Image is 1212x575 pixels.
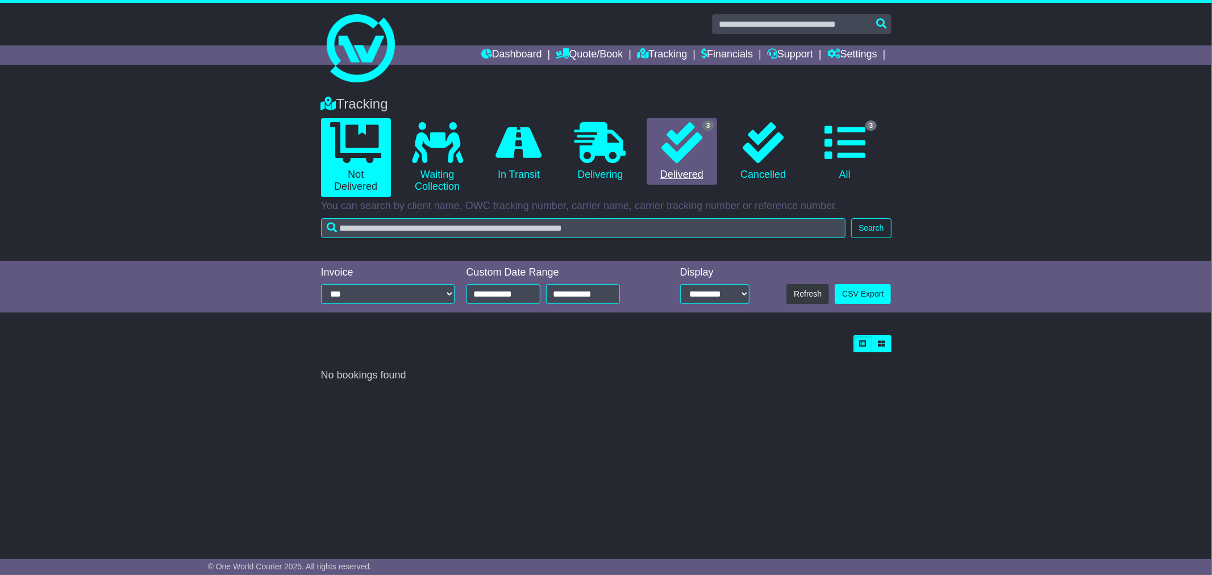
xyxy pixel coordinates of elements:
[321,200,892,213] p: You can search by client name, OWC tracking number, carrier name, carrier tracking number or refe...
[321,369,892,382] div: No bookings found
[851,218,891,238] button: Search
[827,45,877,65] a: Settings
[647,118,717,185] a: 3 Delivered
[565,118,635,185] a: Delivering
[484,118,553,185] a: In Transit
[728,118,798,185] a: Cancelled
[701,45,753,65] a: Financials
[556,45,623,65] a: Quote/Book
[702,120,714,131] span: 3
[835,284,891,304] a: CSV Export
[321,266,455,279] div: Invoice
[402,118,472,197] a: Waiting Collection
[315,96,897,113] div: Tracking
[321,118,391,197] a: Not Delivered
[767,45,813,65] a: Support
[208,562,372,571] span: © One World Courier 2025. All rights reserved.
[680,266,750,279] div: Display
[481,45,542,65] a: Dashboard
[810,118,880,185] a: 3 All
[865,120,877,131] span: 3
[637,45,687,65] a: Tracking
[467,266,649,279] div: Custom Date Range
[786,284,829,304] button: Refresh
